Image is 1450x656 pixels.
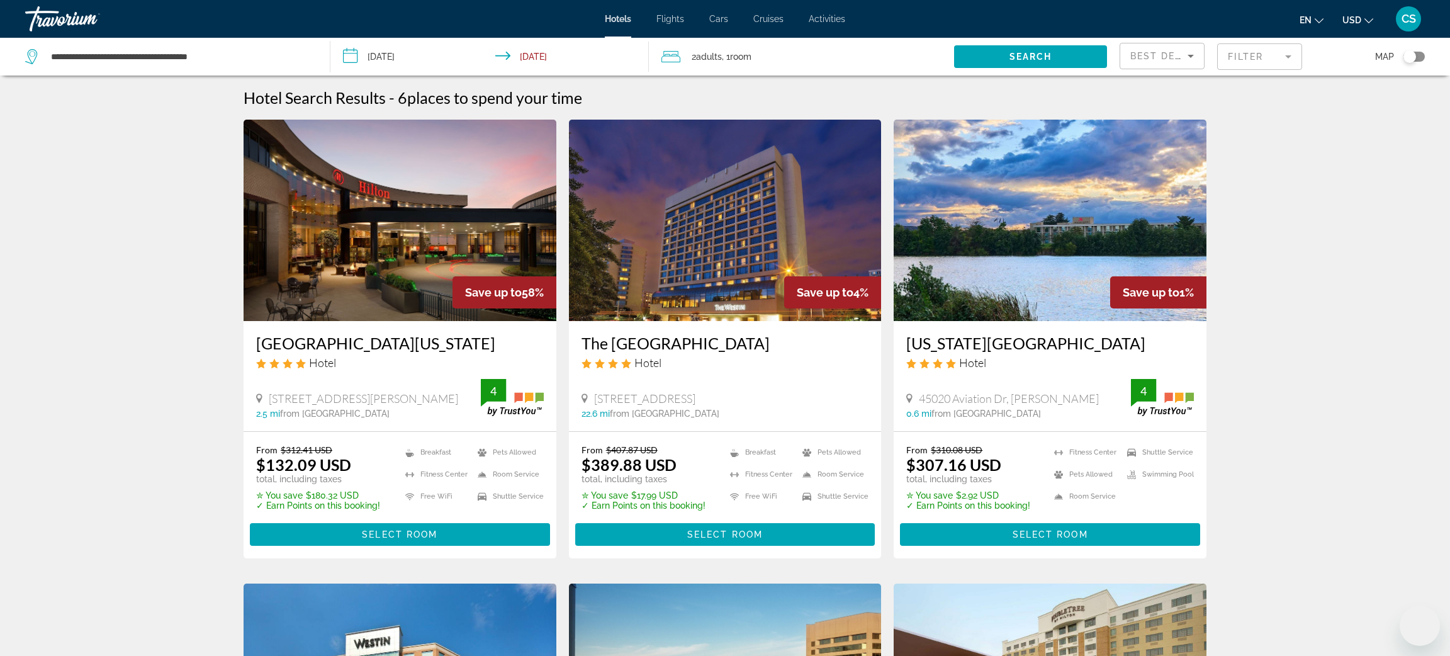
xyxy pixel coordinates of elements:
[605,14,631,24] a: Hotels
[1013,529,1088,540] span: Select Room
[906,444,928,455] span: From
[724,489,796,504] li: Free WiFi
[1300,15,1312,25] span: en
[399,444,471,460] li: Breakfast
[1342,15,1361,25] span: USD
[1375,48,1394,65] span: Map
[959,356,986,370] span: Hotel
[906,334,1194,353] a: [US_STATE][GEOGRAPHIC_DATA]
[309,356,336,370] span: Hotel
[931,409,1041,419] span: from [GEOGRAPHIC_DATA]
[330,38,648,76] button: Check-in date: Oct 29, 2025 Check-out date: Oct 30, 2025
[471,467,544,482] li: Room Service
[906,455,1001,474] ins: $307.16 USD
[256,490,380,500] p: $180.32 USD
[582,490,705,500] p: $17.99 USD
[919,392,1099,405] span: 45020 Aviation Dr, [PERSON_NAME]
[452,276,556,308] div: 58%
[407,88,582,107] span: places to spend your time
[796,444,868,460] li: Pets Allowed
[730,52,751,62] span: Room
[256,334,544,353] a: [GEOGRAPHIC_DATA][US_STATE]
[722,48,751,65] span: , 1
[656,14,684,24] span: Flights
[244,120,556,321] img: Hotel image
[256,356,544,370] div: 4 star Hotel
[954,45,1107,68] button: Search
[582,334,869,353] a: The [GEOGRAPHIC_DATA]
[389,88,395,107] span: -
[281,444,332,455] del: $312.41 USD
[906,500,1030,511] p: ✓ Earn Points on this booking!
[900,526,1200,540] a: Select Room
[269,392,458,405] span: [STREET_ADDRESS][PERSON_NAME]
[1110,276,1206,308] div: 1%
[1048,444,1121,460] li: Fitness Center
[1300,11,1324,29] button: Change language
[569,120,882,321] a: Hotel image
[399,489,471,504] li: Free WiFi
[575,523,875,546] button: Select Room
[906,490,1030,500] p: $2.92 USD
[582,455,677,474] ins: $389.88 USD
[582,490,628,500] span: ✮ You save
[362,529,437,540] span: Select Room
[481,383,506,399] div: 4
[1123,286,1179,299] span: Save up to
[465,286,522,299] span: Save up to
[1048,467,1121,482] li: Pets Allowed
[1131,383,1156,399] div: 4
[471,489,544,504] li: Shuttle Service
[256,474,380,484] p: total, including taxes
[1009,52,1052,62] span: Search
[784,276,881,308] div: 4%
[256,444,278,455] span: From
[900,523,1200,546] button: Select Room
[931,444,982,455] del: $310.08 USD
[1342,11,1373,29] button: Change currency
[1402,13,1416,25] span: CS
[906,474,1030,484] p: total, including taxes
[250,526,550,540] a: Select Room
[1392,6,1425,32] button: User Menu
[649,38,954,76] button: Travelers: 2 adults, 0 children
[797,286,853,299] span: Save up to
[1400,606,1440,646] iframe: Button to launch messaging window
[696,52,722,62] span: Adults
[244,88,386,107] h1: Hotel Search Results
[724,467,796,482] li: Fitness Center
[753,14,784,24] a: Cruises
[894,120,1206,321] img: Hotel image
[1131,379,1194,416] img: trustyou-badge.svg
[906,490,953,500] span: ✮ You save
[582,500,705,511] p: ✓ Earn Points on this booking!
[809,14,845,24] a: Activities
[1217,43,1302,71] button: Filter
[1048,489,1121,504] li: Room Service
[582,356,869,370] div: 4 star Hotel
[610,409,719,419] span: from [GEOGRAPHIC_DATA]
[481,379,544,416] img: trustyou-badge.svg
[906,356,1194,370] div: 4 star Hotel
[582,474,705,484] p: total, including taxes
[692,48,722,65] span: 2
[906,409,931,419] span: 0.6 mi
[280,409,390,419] span: from [GEOGRAPHIC_DATA]
[594,392,695,405] span: [STREET_ADDRESS]
[25,3,151,35] a: Travorium
[256,455,351,474] ins: $132.09 USD
[250,523,550,546] button: Select Room
[1121,467,1194,482] li: Swimming Pool
[399,467,471,482] li: Fitness Center
[256,500,380,511] p: ✓ Earn Points on this booking!
[1394,51,1425,62] button: Toggle map
[709,14,728,24] a: Cars
[634,356,661,370] span: Hotel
